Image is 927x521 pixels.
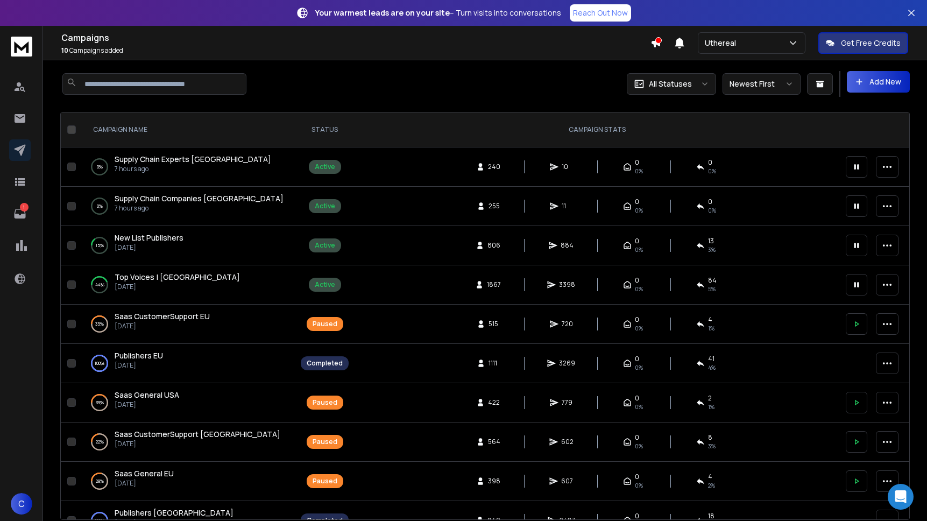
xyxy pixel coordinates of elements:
[11,37,32,57] img: logo
[115,322,210,330] p: [DATE]
[355,112,839,147] th: CAMPAIGN STATS
[708,276,717,285] span: 84
[115,243,183,252] p: [DATE]
[708,473,712,481] span: 4
[708,394,712,403] span: 2
[708,363,716,372] span: 4 %
[313,398,337,407] div: Paused
[115,429,280,439] span: Saas CustomerSupport [GEOGRAPHIC_DATA]
[635,237,639,245] span: 0
[562,163,572,171] span: 10
[80,344,294,383] td: 100%Publishers EU[DATE]
[635,206,643,215] span: 0%
[635,403,643,411] span: 0%
[488,438,500,446] span: 564
[847,71,910,93] button: Add New
[649,79,692,89] p: All Statuses
[80,462,294,501] td: 29%Saas General EU[DATE]
[315,8,450,18] strong: Your warmest leads are on your site
[841,38,901,48] p: Get Free Credits
[315,202,335,210] div: Active
[115,193,284,203] span: Supply Chain Companies [GEOGRAPHIC_DATA]
[635,442,643,450] span: 0%
[315,163,335,171] div: Active
[96,397,104,408] p: 39 %
[635,245,643,254] span: 0%
[708,167,716,175] span: 0 %
[9,203,31,224] a: 1
[80,226,294,265] td: 15%New List Publishers[DATE]
[115,479,174,488] p: [DATE]
[115,311,210,322] a: Saas CustomerSupport EU
[708,403,714,411] span: 1 %
[115,154,271,165] a: Supply Chain Experts [GEOGRAPHIC_DATA]
[488,398,500,407] span: 422
[635,198,639,206] span: 0
[635,433,639,442] span: 0
[115,508,233,518] a: Publishers [GEOGRAPHIC_DATA]
[115,429,280,440] a: Saas CustomerSupport [GEOGRAPHIC_DATA]
[315,241,335,250] div: Active
[489,359,499,368] span: 1111
[708,245,716,254] span: 3 %
[561,241,574,250] span: 884
[95,319,104,329] p: 35 %
[488,477,500,485] span: 398
[708,481,715,490] span: 2 %
[115,468,174,478] span: Saas General EU
[315,8,561,18] p: – Turn visits into conversations
[561,438,574,446] span: 602
[11,493,32,515] button: C
[562,398,572,407] span: 779
[96,240,104,251] p: 15 %
[115,154,271,164] span: Supply Chain Experts [GEOGRAPHIC_DATA]
[313,320,337,328] div: Paused
[20,203,29,212] p: 1
[61,46,68,55] span: 10
[61,31,650,44] h1: Campaigns
[97,201,103,212] p: 0 %
[708,433,712,442] span: 8
[115,272,240,283] a: Top Voices | [GEOGRAPHIC_DATA]
[294,112,355,147] th: STATUS
[97,161,103,172] p: 0 %
[80,423,294,462] td: 22%Saas CustomerSupport [GEOGRAPHIC_DATA][DATE]
[573,8,628,18] p: Reach Out Now
[635,363,643,372] span: 0%
[313,438,337,446] div: Paused
[115,165,271,173] p: 7 hours ago
[115,350,163,361] a: Publishers EU
[708,158,712,167] span: 0
[315,280,335,289] div: Active
[115,390,179,400] span: Saas General USA
[635,394,639,403] span: 0
[313,477,337,485] div: Paused
[708,285,716,293] span: 5 %
[489,202,500,210] span: 255
[95,358,104,369] p: 100 %
[487,280,501,289] span: 1867
[559,359,575,368] span: 3269
[705,38,740,48] p: Uthereal
[635,315,639,324] span: 0
[115,233,183,243] a: New List Publishers
[635,481,643,490] span: 0%
[635,512,639,520] span: 0
[307,359,343,368] div: Completed
[635,324,643,333] span: 0%
[708,315,712,324] span: 4
[487,241,500,250] span: 806
[635,167,643,175] span: 0%
[80,112,294,147] th: CAMPAIGN NAME
[708,324,714,333] span: 1 %
[708,355,714,363] span: 41
[635,473,639,481] span: 0
[80,187,294,226] td: 0%Supply Chain Companies [GEOGRAPHIC_DATA]7 hours ago
[635,285,643,293] span: 0%
[115,361,163,370] p: [DATE]
[562,320,573,328] span: 720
